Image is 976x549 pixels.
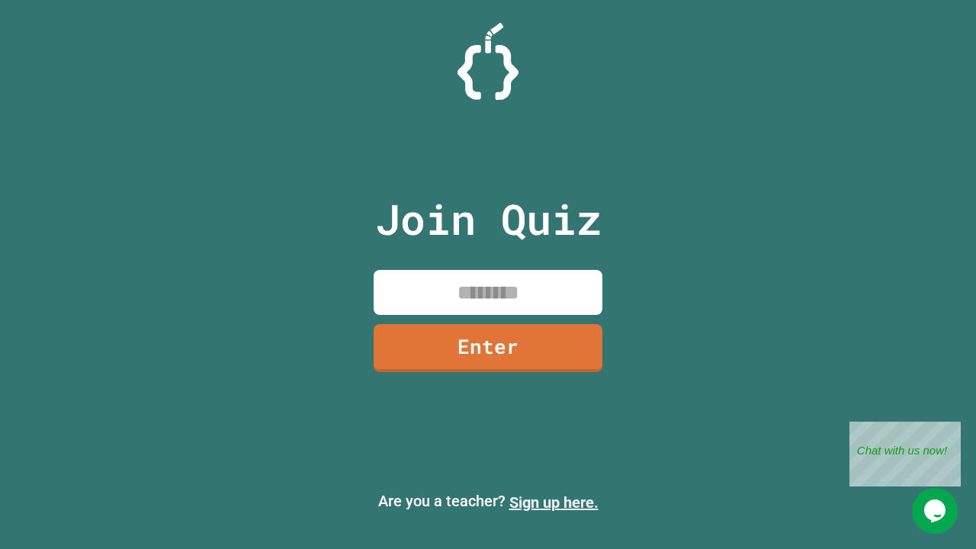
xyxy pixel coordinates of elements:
[12,490,964,514] p: Are you a teacher?
[457,23,518,100] img: Logo.svg
[849,422,961,486] iframe: chat widget
[509,493,599,512] a: Sign up here.
[375,188,602,251] p: Join Quiz
[374,324,602,372] a: Enter
[912,488,961,534] iframe: chat widget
